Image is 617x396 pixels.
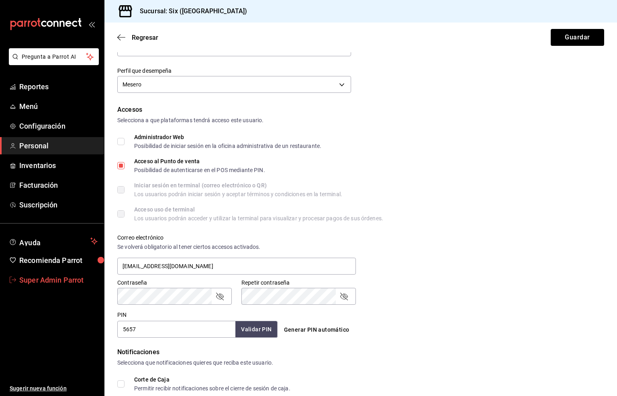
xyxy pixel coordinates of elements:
button: passwordField [339,291,349,301]
button: Regresar [117,34,158,41]
span: Inventarios [19,160,98,171]
input: 3 a 6 dígitos [117,321,235,338]
span: Suscripción [19,199,98,210]
a: Pregunta a Parrot AI [6,58,99,67]
span: Super Admin Parrot [19,275,98,285]
div: Selecciona que notificaciones quieres que reciba este usuario. [117,359,604,367]
span: Reportes [19,81,98,92]
div: Se volverá obligatorio al tener ciertos accesos activados. [117,243,356,251]
label: PIN [117,312,127,318]
div: Notificaciones [117,347,604,357]
span: Ayuda [19,236,87,246]
span: Configuración [19,121,98,131]
button: open_drawer_menu [88,21,95,27]
button: Guardar [551,29,604,46]
div: Mesero [117,76,351,93]
span: Personal [19,140,98,151]
div: Iniciar sesión en terminal (correo electrónico o QR) [134,183,342,188]
label: Contraseña [117,280,232,285]
div: Selecciona a que plataformas tendrá acceso este usuario. [117,116,604,125]
div: Los usuarios podrán acceder y utilizar la terminal para visualizar y procesar pagos de sus órdenes. [134,215,383,221]
div: Posibilidad de autenticarse en el POS mediante PIN. [134,167,265,173]
label: Perfil que desempeña [117,68,351,74]
span: Pregunta a Parrot AI [22,53,86,61]
div: Acceso al Punto de venta [134,158,265,164]
label: Repetir contraseña [241,280,356,285]
div: Posibilidad de iniciar sesión en la oficina administrativa de un restaurante. [134,143,321,149]
button: Validar PIN [235,321,277,338]
span: Menú [19,101,98,112]
h3: Sucursal: Six ([GEOGRAPHIC_DATA]) [133,6,247,16]
div: Corte de Caja [134,377,290,382]
button: Generar PIN automático [281,322,353,337]
span: Regresar [132,34,158,41]
span: Sugerir nueva función [10,384,98,393]
span: Recomienda Parrot [19,255,98,266]
div: Administrador Web [134,134,321,140]
div: Permitir recibir notificaciones sobre el cierre de sesión de caja. [134,386,290,391]
label: Correo electrónico [117,235,356,240]
div: Acceso uso de terminal [134,207,383,212]
button: passwordField [215,291,225,301]
div: Los usuarios podrán iniciar sesión y aceptar términos y condiciones en la terminal. [134,191,342,197]
button: Pregunta a Parrot AI [9,48,99,65]
span: Facturación [19,180,98,191]
div: Accesos [117,105,604,115]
